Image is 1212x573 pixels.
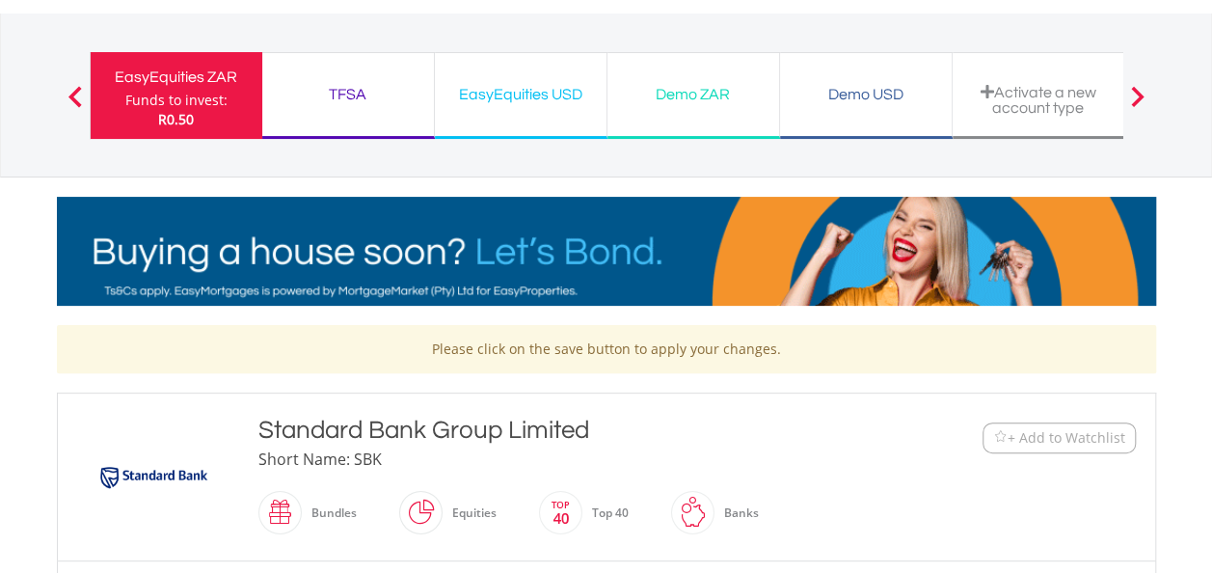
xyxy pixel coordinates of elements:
[619,81,768,108] div: Demo ZAR
[158,110,194,128] span: R0.50
[302,490,357,536] div: Bundles
[258,413,864,448] div: Standard Bank Group Limited
[714,490,759,536] div: Banks
[582,490,629,536] div: Top 40
[57,197,1156,306] img: EasyMortage Promotion Banner
[81,432,226,523] img: EQU.ZA.SBK.png
[964,84,1113,116] div: Activate a new account type
[446,81,595,108] div: EasyEquities USD
[258,448,864,471] div: Short Name: SBK
[102,64,251,91] div: EasyEquities ZAR
[993,430,1008,445] img: Watchlist
[125,91,228,110] div: Funds to invest:
[792,81,940,108] div: Demo USD
[1008,428,1125,448] span: + Add to Watchlist
[443,490,497,536] div: Equities
[983,423,1136,453] button: Watchlist + Add to Watchlist
[274,81,422,108] div: TFSA
[57,325,1156,373] div: Please click on the save button to apply your changes.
